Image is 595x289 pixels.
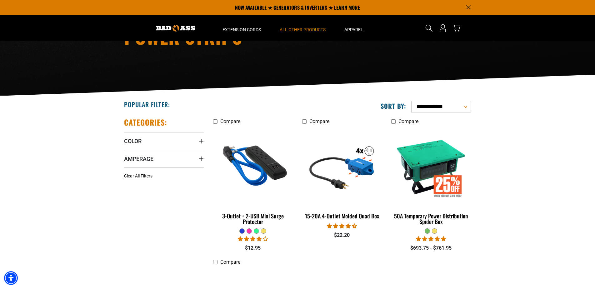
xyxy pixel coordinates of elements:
[214,131,292,202] img: blue
[335,15,372,41] summary: Apparel
[327,223,357,229] span: 4.47 stars
[280,27,326,32] span: All Other Products
[344,27,363,32] span: Apparel
[213,213,293,224] div: 3-Outlet + 2-USB Mini Surge Protector
[391,244,471,252] div: $693.75 - $761.95
[416,236,446,242] span: 5.00 stars
[302,127,382,222] a: 15-20A 4-Outlet Molded Quad Box 15-20A 4-Outlet Molded Quad Box
[270,15,335,41] summary: All Other Products
[391,127,471,228] a: 50A Temporary Power Distribution Spider Box 50A Temporary Power Distribution Spider Box
[381,102,406,110] label: Sort by:
[213,127,293,228] a: blue 3-Outlet + 2-USB Mini Surge Protector
[392,131,470,202] img: 50A Temporary Power Distribution Spider Box
[452,24,462,32] a: cart
[4,271,18,285] div: Accessibility Menu
[124,117,167,127] h2: Categories:
[238,236,268,242] span: 4.22 stars
[213,244,293,252] div: $12.95
[220,118,240,124] span: Compare
[302,131,381,202] img: 15-20A 4-Outlet Molded Quad Box
[124,173,152,178] span: Clear All Filters
[124,27,352,46] h1: Power Strips
[302,232,382,239] div: $22.20
[302,213,382,219] div: 15-20A 4-Outlet Molded Quad Box
[391,213,471,224] div: 50A Temporary Power Distribution Spider Box
[222,27,261,32] span: Extension Cords
[124,155,153,162] span: Amperage
[124,137,142,145] span: Color
[309,118,329,124] span: Compare
[220,259,240,265] span: Compare
[213,15,270,41] summary: Extension Cords
[424,23,434,33] summary: Search
[124,100,170,108] h2: Popular Filter:
[398,118,418,124] span: Compare
[124,132,204,150] summary: Color
[124,173,155,179] a: Clear All Filters
[156,25,195,32] img: Bad Ass Extension Cords
[438,15,448,41] a: Open this option
[124,150,204,167] summary: Amperage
